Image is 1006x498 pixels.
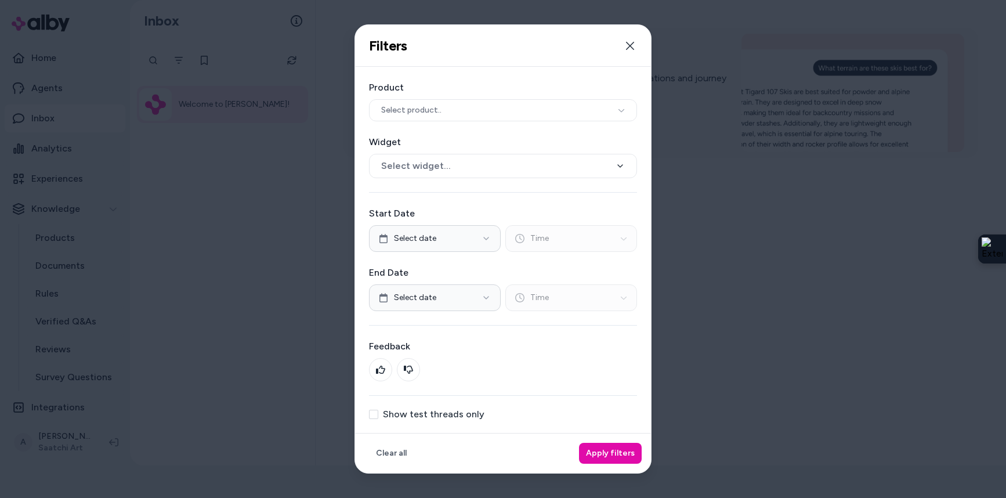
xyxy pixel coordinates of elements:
[579,443,642,464] button: Apply filters
[369,81,637,95] label: Product
[369,284,501,311] button: Select date
[369,207,637,221] label: Start Date
[369,266,637,280] label: End Date
[394,292,436,304] span: Select date
[383,410,484,419] label: Show test threads only
[369,37,407,55] h2: Filters
[369,135,637,149] label: Widget
[369,340,637,353] label: Feedback
[394,233,436,244] span: Select date
[369,154,637,178] button: Select widget...
[369,443,414,464] button: Clear all
[381,104,442,116] span: Select product..
[369,225,501,252] button: Select date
